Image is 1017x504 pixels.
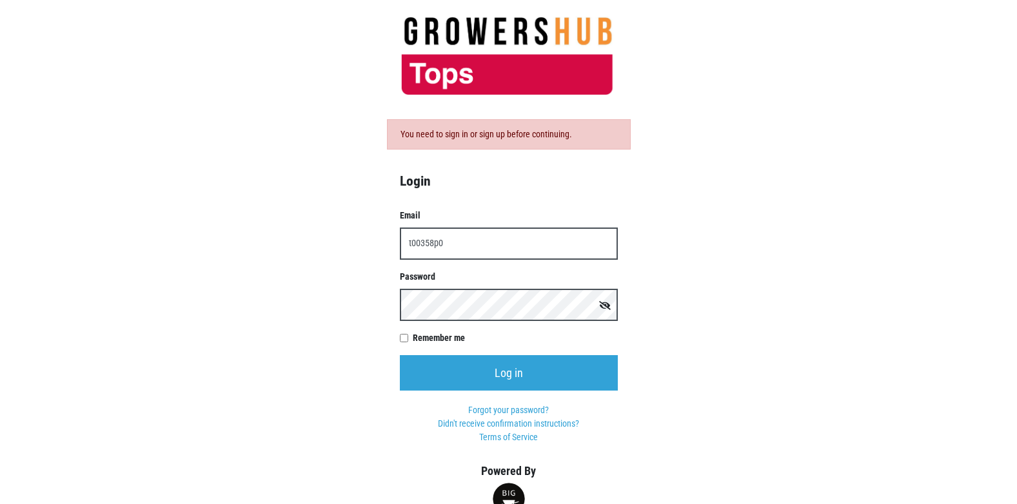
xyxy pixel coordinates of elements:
[438,418,579,429] a: Didn't receive confirmation instructions?
[400,173,618,189] h4: Login
[380,464,638,478] h5: Powered By
[468,405,549,415] a: Forgot your password?
[387,119,631,150] div: You need to sign in or sign up before continuing.
[380,16,638,96] img: 279edf242af8f9d49a69d9d2afa010fb.png
[400,209,618,222] label: Email
[400,355,618,391] input: Log in
[413,331,618,345] label: Remember me
[400,270,618,284] label: Password
[479,432,538,442] a: Terms of Service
